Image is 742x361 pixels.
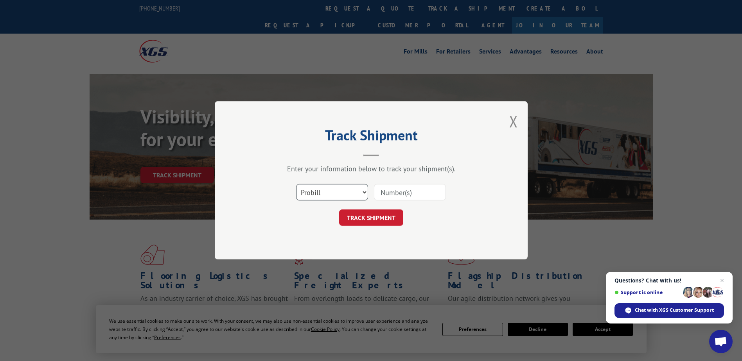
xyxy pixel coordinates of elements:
[509,111,518,132] button: Close modal
[614,303,724,318] div: Chat with XGS Customer Support
[635,307,714,314] span: Chat with XGS Customer Support
[254,130,489,145] h2: Track Shipment
[339,210,403,226] button: TRACK SHIPMENT
[614,277,724,284] span: Questions? Chat with us!
[374,184,446,201] input: Number(s)
[709,330,733,353] div: Open chat
[254,164,489,173] div: Enter your information below to track your shipment(s).
[717,276,727,285] span: Close chat
[614,290,680,295] span: Support is online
